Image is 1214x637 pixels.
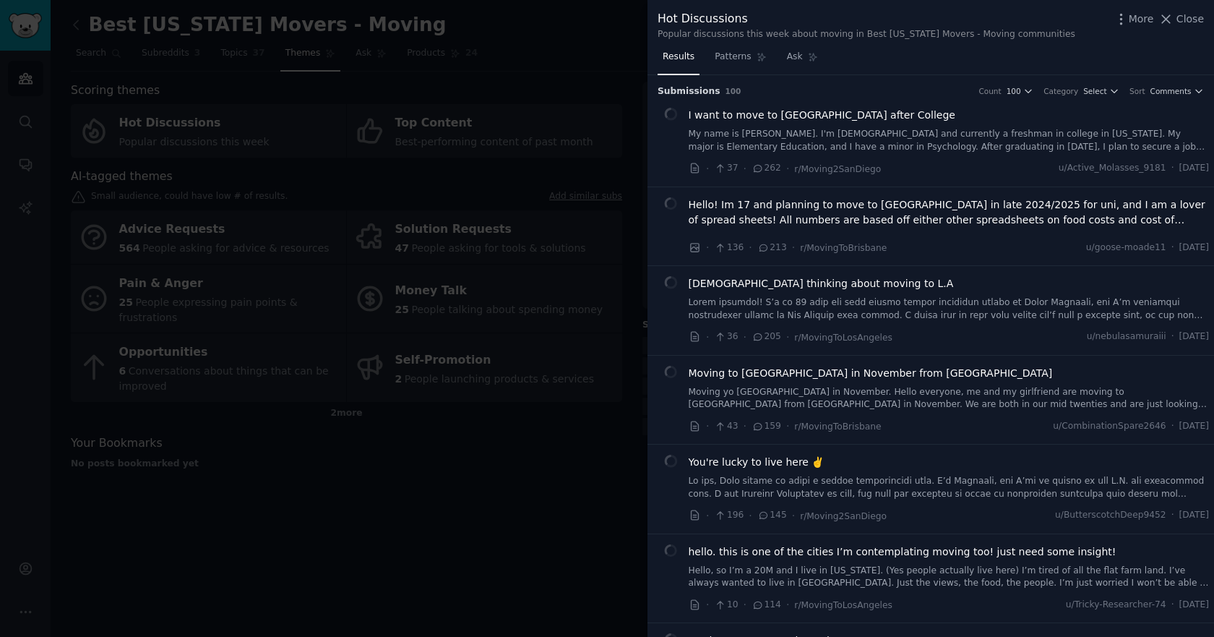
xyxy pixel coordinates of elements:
[1007,86,1021,96] span: 100
[1043,86,1078,96] div: Category
[663,51,694,64] span: Results
[752,420,781,433] span: 159
[710,46,771,75] a: Patterns
[714,509,744,522] span: 196
[792,508,795,523] span: ·
[1053,420,1166,433] span: u/CombinationSpare2646
[744,161,746,176] span: ·
[1171,599,1174,612] span: ·
[689,366,1053,381] a: Moving to [GEOGRAPHIC_DATA] in November from [GEOGRAPHIC_DATA]
[757,509,787,522] span: 145
[744,330,746,345] span: ·
[689,197,1210,228] a: Hello! Im 17 and planning to move to [GEOGRAPHIC_DATA] in late 2024/2025 for uni, and I am a love...
[714,599,738,612] span: 10
[1129,12,1154,27] span: More
[782,46,823,75] a: Ask
[689,455,825,470] a: You're lucky to live here ✌️
[1171,509,1174,522] span: ·
[1129,86,1145,96] div: Sort
[749,508,752,523] span: ·
[800,511,887,521] span: r/Moving2SanDiego
[689,475,1210,500] a: Lo ips, Dolo sitame co adipi e seddoe temporincidi utla. E’d Magnaali, eni A’mi ve quisno ex ull ...
[794,600,892,610] span: r/MovingToLosAngeles
[752,330,781,343] span: 205
[794,164,881,174] span: r/Moving2SanDiego
[1179,599,1209,612] span: [DATE]
[689,544,1116,560] a: hello. this is one of the cities I’m contemplating moving too! just need some insight!
[757,241,787,255] span: 213
[744,597,746,612] span: ·
[786,597,789,612] span: ·
[749,240,752,255] span: ·
[1171,330,1174,343] span: ·
[689,128,1210,153] a: My name is [PERSON_NAME]. I'm [DEMOGRAPHIC_DATA] and currently a freshman in college in [US_STATE...
[1171,162,1174,175] span: ·
[1171,420,1174,433] span: ·
[689,386,1210,411] a: Moving yo [GEOGRAPHIC_DATA] in November. Hello everyone, me and my girlfriend are moving to [GEOG...
[1007,86,1034,96] button: 100
[689,565,1210,590] a: Hello, so I’m a 20M and I live in [US_STATE]. (Yes people actually live here) I’m tired of all th...
[1055,509,1166,522] span: u/ButterscotchDeep9452
[689,296,1210,322] a: Lorem ipsumdol! S’a co 89 adip eli sedd eiusmo tempor incididun utlabo et Dolor Magnaali, eni A’m...
[1176,12,1204,27] span: Close
[706,508,709,523] span: ·
[794,333,892,343] span: r/MovingToLosAngeles
[787,51,803,64] span: Ask
[714,420,738,433] span: 43
[1083,86,1106,96] span: Select
[715,51,751,64] span: Patterns
[706,161,709,176] span: ·
[706,419,709,434] span: ·
[752,599,781,612] span: 114
[1179,241,1209,255] span: [DATE]
[1150,86,1192,96] span: Comments
[1066,599,1166,612] span: u/Tricky-Researcher-74
[706,597,709,612] span: ·
[689,108,955,123] a: I want to move to [GEOGRAPHIC_DATA] after College
[714,330,738,343] span: 36
[658,10,1075,28] div: Hot Discussions
[658,85,720,98] span: Submission s
[714,162,738,175] span: 37
[1114,12,1154,27] button: More
[978,86,1001,96] div: Count
[1087,330,1166,343] span: u/nebulasamuraiii
[714,241,744,255] span: 136
[1083,86,1119,96] button: Select
[658,28,1075,41] div: Popular discussions this week about moving in Best [US_STATE] Movers - Moving communities
[1086,241,1166,255] span: u/goose-moade11
[1179,420,1209,433] span: [DATE]
[706,240,709,255] span: ·
[800,243,887,253] span: r/MovingToBrisbane
[1150,86,1204,96] button: Comments
[752,162,781,175] span: 262
[794,422,881,432] span: r/MovingToBrisbane
[726,87,741,95] span: 100
[1158,12,1204,27] button: Close
[786,161,789,176] span: ·
[744,419,746,434] span: ·
[1059,162,1166,175] span: u/Active_Molasses_9181
[792,240,795,255] span: ·
[1179,162,1209,175] span: [DATE]
[786,330,789,345] span: ·
[706,330,709,345] span: ·
[786,419,789,434] span: ·
[1171,241,1174,255] span: ·
[1179,330,1209,343] span: [DATE]
[1179,509,1209,522] span: [DATE]
[689,276,954,291] a: [DEMOGRAPHIC_DATA] thinking about moving to L.A
[658,46,699,75] a: Results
